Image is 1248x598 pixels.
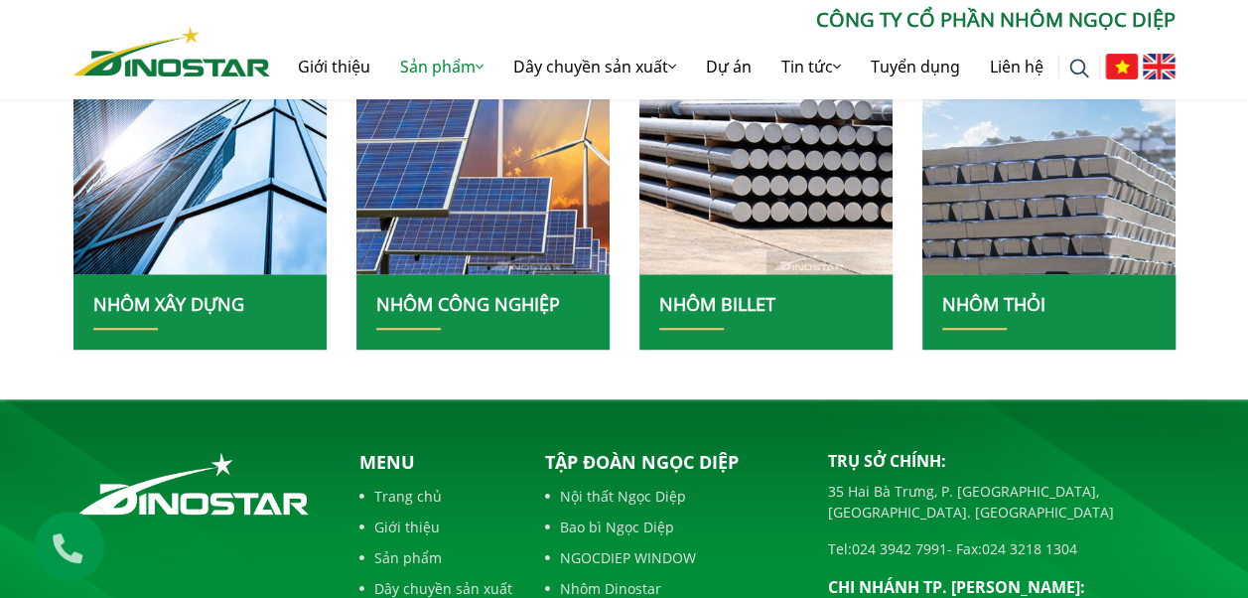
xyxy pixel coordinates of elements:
img: Nhôm Dinostar [73,27,270,76]
a: Sản phẩm [385,35,498,98]
a: 024 3942 7991 [852,539,947,558]
a: 024 3218 1304 [982,539,1077,558]
a: NHÔM BILLET [659,292,775,316]
a: Sản phẩm [359,547,512,568]
a: Giới thiệu [359,517,512,537]
p: Menu [359,449,512,476]
p: Trụ sở chính: [828,449,1176,473]
a: Nhôm xây dựng [93,292,244,316]
img: logo_footer [73,449,313,519]
p: 35 Hai Bà Trưng, P. [GEOGRAPHIC_DATA], [GEOGRAPHIC_DATA]. [GEOGRAPHIC_DATA] [828,481,1176,523]
p: CÔNG TY CỔ PHẦN NHÔM NGỌC DIỆP [270,5,1176,35]
img: English [1143,54,1176,79]
a: NGOCDIEP WINDOW [545,547,798,568]
img: Tiếng Việt [1105,54,1138,79]
a: Giới thiệu [283,35,385,98]
a: Nhôm thỏi [942,292,1045,316]
a: Tuyển dụng [856,35,975,98]
a: Nội thất Ngọc Diệp [545,486,798,507]
a: Dự án [691,35,766,98]
a: Liên hệ [975,35,1058,98]
a: Trang chủ [359,486,512,507]
p: Tập đoàn Ngọc Diệp [545,449,798,476]
a: Tin tức [766,35,856,98]
img: search [1069,59,1089,78]
a: NHÔM CÔNG NGHIỆP [376,292,560,316]
a: Bao bì Ngọc Diệp [545,517,798,537]
a: Dây chuyền sản xuất [498,35,691,98]
p: Tel: - Fax: [828,538,1176,559]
